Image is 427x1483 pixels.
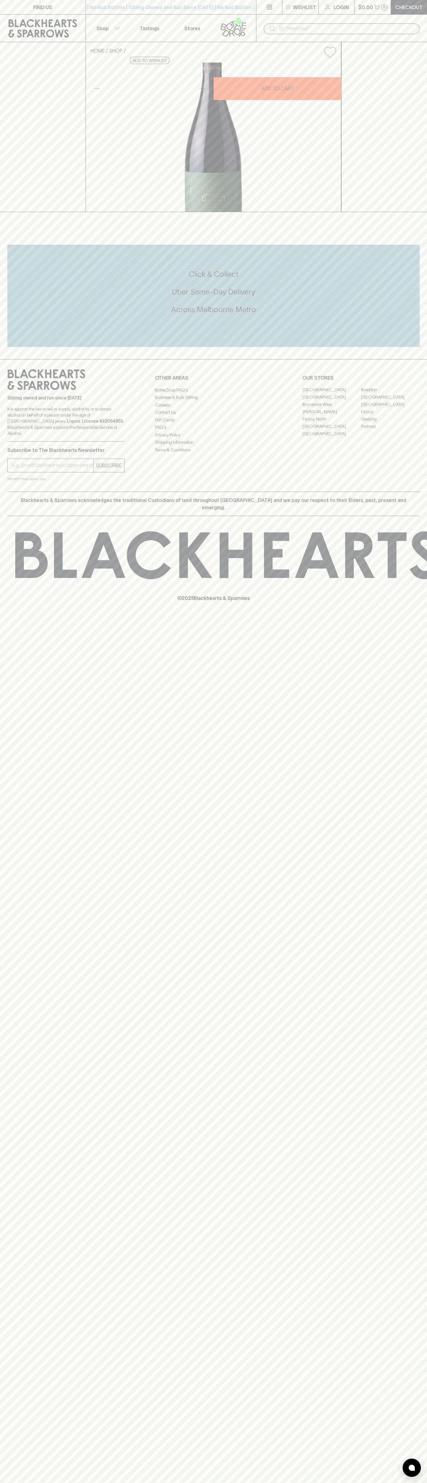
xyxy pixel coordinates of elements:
p: FIND US [33,4,52,11]
button: Add to wishlist [322,45,338,60]
h5: Click & Collect [7,269,420,279]
p: Sibling owned and run since [DATE] [7,395,125,401]
p: ADD TO CART [261,85,294,92]
p: Tastings [140,25,159,32]
a: Terms & Conditions [155,446,272,453]
a: [GEOGRAPHIC_DATA] [302,423,361,430]
h5: Across Melbourne Metro [7,305,420,315]
a: Fitzroy North [302,416,361,423]
a: Business & Bulk Gifting [155,394,272,401]
a: Privacy Policy [155,431,272,438]
p: Login [334,4,349,11]
a: Bottle Drop FAQ's [155,386,272,394]
p: Wishlist [293,4,316,11]
a: Gift Cards [155,416,272,424]
a: Prahran [361,423,420,430]
a: Stores [171,15,214,42]
p: OTHER AREAS [155,374,272,381]
input: e.g. jane@blackheartsandsparrows.com.au [12,460,93,470]
a: [GEOGRAPHIC_DATA] [302,386,361,394]
a: [GEOGRAPHIC_DATA] [361,394,420,401]
p: SUBSCRIBE [96,462,122,469]
p: Checkout [395,4,423,11]
a: [GEOGRAPHIC_DATA] [302,394,361,401]
p: OUR STORES [302,374,420,381]
a: SHOP [109,48,122,53]
a: Geelong [361,416,420,423]
p: $0.00 [358,4,373,11]
a: Tastings [128,15,171,42]
p: 0 [383,5,385,9]
p: Subscribe to The Blackhearts Newsletter [7,446,125,454]
a: [GEOGRAPHIC_DATA] [361,401,420,408]
a: Careers [155,401,272,409]
div: Call to action block [7,245,420,347]
button: Add to wishlist [130,57,170,64]
a: Shipping Information [155,439,272,446]
img: bubble-icon [409,1465,415,1471]
button: ADD TO CART [214,77,341,100]
strong: Liquor License #32064953 [67,419,123,424]
a: HOME [91,48,105,53]
a: Braddon [361,386,420,394]
p: Shop [96,25,109,32]
input: Try "Pinot noir" [278,24,415,34]
button: SUBSCRIBE [94,459,124,472]
p: It is against the law to sell or supply alcohol to, or to obtain alcohol on behalf of a person un... [7,406,125,436]
img: 41201.png [86,63,341,212]
a: Brunswick West [302,401,361,408]
a: FAQ's [155,424,272,431]
a: Fitzroy [361,408,420,416]
p: We will never spam you [7,476,125,482]
p: Stores [184,25,200,32]
button: Shop [86,15,128,42]
h5: Uber Same-Day Delivery [7,287,420,297]
a: [GEOGRAPHIC_DATA] [302,430,361,438]
p: Blackhearts & Sparrows acknowledges the traditional Custodians of land throughout [GEOGRAPHIC_DAT... [12,496,415,511]
a: Contact Us [155,409,272,416]
a: [PERSON_NAME] [302,408,361,416]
